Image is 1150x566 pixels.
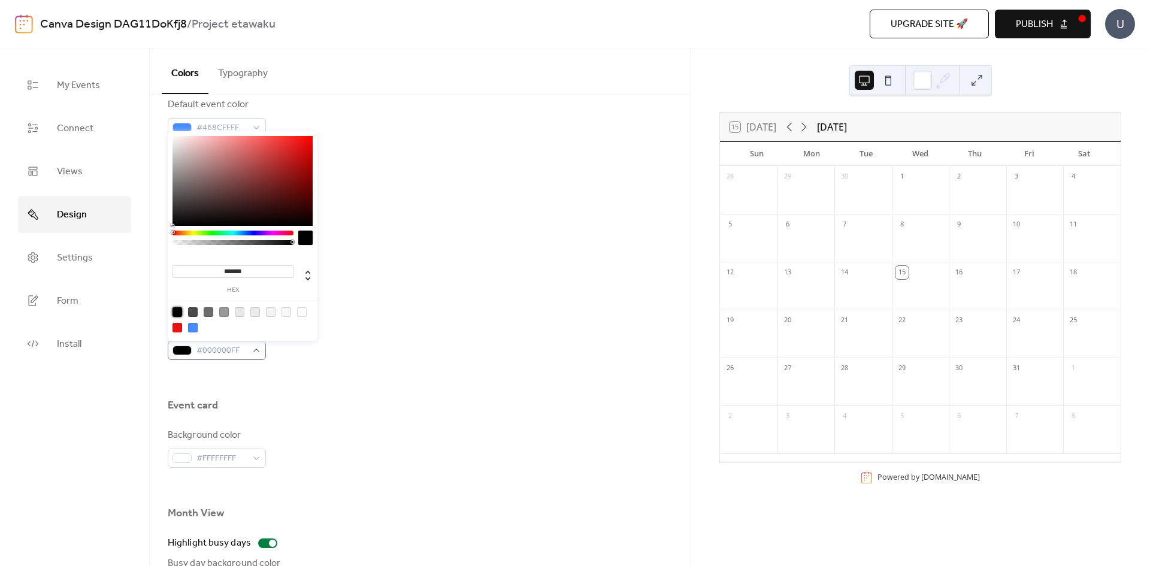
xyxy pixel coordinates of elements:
[282,307,291,317] div: rgb(248, 248, 248)
[1010,314,1023,327] div: 24
[15,14,33,34] img: logo
[781,362,794,375] div: 27
[168,428,264,443] div: Background color
[188,323,198,332] div: rgb(70, 140, 255)
[895,314,909,327] div: 22
[250,307,260,317] div: rgb(235, 235, 235)
[40,13,187,36] a: Canva Design DAG11DoKfj8
[57,119,93,138] span: Connect
[1067,218,1080,231] div: 11
[204,307,213,317] div: rgb(108, 108, 108)
[895,410,909,423] div: 5
[838,410,851,423] div: 4
[192,13,276,36] b: Project etawaku
[18,110,131,147] a: Connect
[172,323,182,332] div: rgb(233, 18, 18)
[838,170,851,183] div: 30
[891,17,968,32] span: Upgrade site 🚀
[730,142,784,166] div: Sun
[952,362,966,375] div: 30
[895,170,909,183] div: 1
[1010,362,1023,375] div: 31
[784,142,839,166] div: Mon
[838,218,851,231] div: 7
[235,307,244,317] div: rgb(231, 231, 231)
[838,266,851,279] div: 14
[948,142,1002,166] div: Thu
[1067,170,1080,183] div: 4
[18,66,131,104] a: My Events
[168,398,218,413] div: Event card
[817,120,847,134] div: [DATE]
[838,362,851,375] div: 28
[18,153,131,190] a: Views
[266,307,276,317] div: rgb(243, 243, 243)
[1010,218,1023,231] div: 10
[57,335,81,354] span: Install
[995,10,1091,38] button: Publish
[1057,142,1111,166] div: Sat
[18,196,131,233] a: Design
[1002,142,1057,166] div: Fri
[172,307,182,317] div: rgb(0, 0, 0)
[724,170,737,183] div: 28
[196,452,247,466] span: #FFFFFFFF
[219,307,229,317] div: rgb(153, 153, 153)
[724,314,737,327] div: 19
[781,314,794,327] div: 20
[781,266,794,279] div: 13
[168,536,251,550] div: Highlight busy days
[1010,266,1023,279] div: 17
[18,325,131,362] a: Install
[952,266,966,279] div: 16
[952,170,966,183] div: 2
[1067,410,1080,423] div: 8
[781,170,794,183] div: 29
[57,249,93,268] span: Settings
[724,218,737,231] div: 5
[1105,9,1135,39] div: U
[1067,266,1080,279] div: 18
[952,410,966,423] div: 6
[921,472,980,482] a: [DOMAIN_NAME]
[724,266,737,279] div: 12
[724,410,737,423] div: 2
[297,307,307,317] div: rgb(255, 255, 255)
[877,472,980,482] div: Powered by
[57,162,83,181] span: Views
[1067,362,1080,375] div: 1
[1016,17,1053,32] span: Publish
[1067,314,1080,327] div: 25
[196,344,247,358] span: #000000FF
[196,121,247,135] span: #468CFFFF
[57,205,87,225] span: Design
[895,266,909,279] div: 15
[893,142,948,166] div: Wed
[168,98,264,112] div: Default event color
[57,76,100,95] span: My Events
[57,292,78,311] span: Form
[839,142,893,166] div: Tue
[895,362,909,375] div: 29
[781,410,794,423] div: 3
[895,218,909,231] div: 8
[952,314,966,327] div: 23
[724,362,737,375] div: 26
[168,506,224,520] div: Month View
[1010,170,1023,183] div: 3
[838,314,851,327] div: 21
[18,239,131,276] a: Settings
[208,49,277,93] button: Typography
[952,218,966,231] div: 9
[781,218,794,231] div: 6
[187,13,192,36] b: /
[870,10,989,38] button: Upgrade site 🚀
[18,282,131,319] a: Form
[162,49,208,94] button: Colors
[172,287,293,293] label: hex
[1010,410,1023,423] div: 7
[188,307,198,317] div: rgb(74, 74, 74)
